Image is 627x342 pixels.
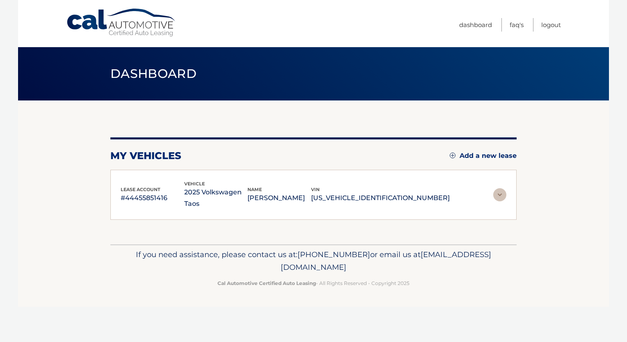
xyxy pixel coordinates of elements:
[450,152,517,160] a: Add a new lease
[217,280,316,286] strong: Cal Automotive Certified Auto Leasing
[110,150,181,162] h2: my vehicles
[493,188,506,201] img: accordion-rest.svg
[247,187,262,192] span: name
[121,192,184,204] p: #44455851416
[184,187,248,210] p: 2025 Volkswagen Taos
[110,66,197,81] span: Dashboard
[311,192,450,204] p: [US_VEHICLE_IDENTIFICATION_NUMBER]
[311,187,320,192] span: vin
[66,8,177,37] a: Cal Automotive
[121,187,160,192] span: lease account
[297,250,370,259] span: [PHONE_NUMBER]
[116,279,511,287] p: - All Rights Reserved - Copyright 2025
[541,18,561,32] a: Logout
[184,181,205,187] span: vehicle
[450,153,455,158] img: add.svg
[116,248,511,274] p: If you need assistance, please contact us at: or email us at
[459,18,492,32] a: Dashboard
[510,18,524,32] a: FAQ's
[247,192,311,204] p: [PERSON_NAME]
